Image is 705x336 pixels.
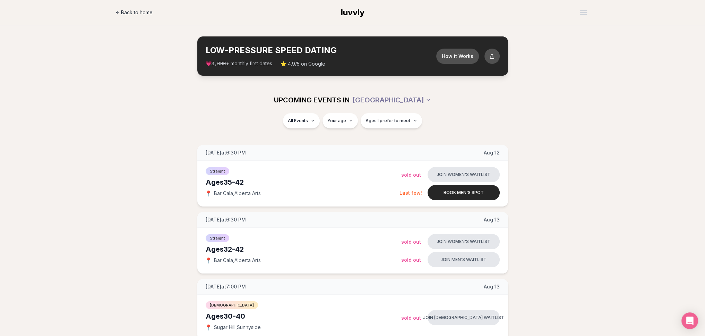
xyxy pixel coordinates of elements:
[484,149,500,156] span: Aug 12
[361,113,422,128] button: Ages I prefer to meet
[484,283,500,290] span: Aug 13
[206,167,229,175] span: Straight
[428,167,500,182] button: Join women's waitlist
[206,234,229,242] span: Straight
[206,301,258,309] span: [DEMOGRAPHIC_DATA]
[274,95,350,105] span: UPCOMING EVENTS IN
[401,315,421,321] span: Sold Out
[401,257,421,263] span: Sold Out
[206,149,246,156] span: [DATE] at 6:30 PM
[484,216,500,223] span: Aug 13
[206,283,246,290] span: [DATE] at 7:00 PM
[214,190,261,197] span: Bar Cala , Alberta Arts
[214,257,261,264] span: Bar Cala , Alberta Arts
[214,324,261,331] span: Sugar Hill , Sunnyside
[206,60,272,67] span: 💗 + monthly first dates
[341,7,364,18] a: luvvly
[436,49,479,64] button: How it Works
[281,60,325,67] span: ⭐ 4.9/5 on Google
[206,311,401,321] div: Ages 30-40
[352,92,431,108] button: [GEOGRAPHIC_DATA]
[341,7,364,17] span: luvvly
[206,177,399,187] div: Ages 35-42
[428,234,500,249] button: Join women's waitlist
[428,252,500,267] button: Join men's waitlist
[288,118,308,124] span: All Events
[428,185,500,200] button: Book men's spot
[283,113,320,128] button: All Events
[115,6,153,19] a: Back to home
[401,172,421,178] span: Sold Out
[577,7,590,18] button: Open menu
[428,310,500,325] button: Join [DEMOGRAPHIC_DATA] waitlist
[121,9,153,16] span: Back to home
[366,118,410,124] span: Ages I prefer to meet
[206,216,246,223] span: [DATE] at 6:30 PM
[206,244,401,254] div: Ages 32-42
[327,118,346,124] span: Your age
[212,61,226,67] span: 3,000
[401,239,421,245] span: Sold Out
[681,312,698,329] div: Open Intercom Messenger
[206,45,436,56] h2: LOW-PRESSURE SPEED DATING
[206,258,211,263] span: 📍
[399,190,422,196] span: Last few!
[206,191,211,196] span: 📍
[323,113,358,128] button: Your age
[206,325,211,330] span: 📍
